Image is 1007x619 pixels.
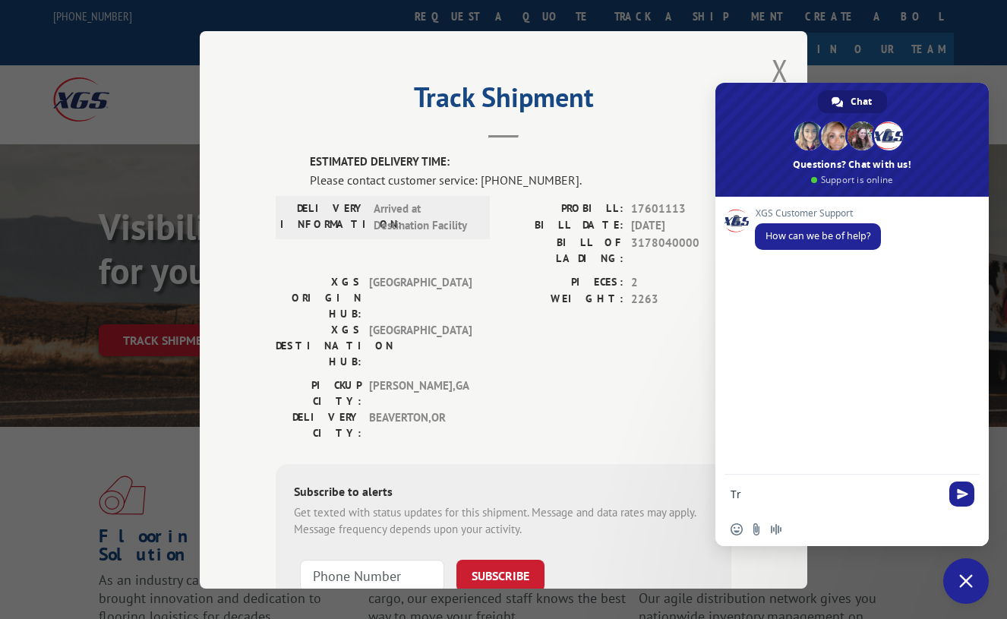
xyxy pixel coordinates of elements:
[750,523,762,535] span: Send a file
[766,229,870,242] span: How can we be of help?
[369,273,472,321] span: [GEOGRAPHIC_DATA]
[310,170,731,188] div: Please contact customer service: [PHONE_NUMBER].
[772,50,788,90] button: Close modal
[503,291,623,308] label: WEIGHT:
[276,377,361,409] label: PICKUP CITY:
[631,200,731,217] span: 17601113
[631,273,731,291] span: 2
[276,273,361,321] label: XGS ORIGIN HUB:
[818,90,887,113] div: Chat
[374,200,476,234] span: Arrived at Destination Facility
[300,559,444,591] input: Phone Number
[943,558,989,604] div: Close chat
[294,482,713,504] div: Subscribe to alerts
[276,87,731,115] h2: Track Shipment
[949,482,974,507] span: Send
[503,217,623,235] label: BILL DATE:
[631,234,731,266] span: 3178040000
[503,234,623,266] label: BILL OF LADING:
[731,523,743,535] span: Insert an emoji
[503,273,623,291] label: PIECES:
[770,523,782,535] span: Audio message
[276,321,361,369] label: XGS DESTINATION HUB:
[631,291,731,308] span: 2263
[276,409,361,441] label: DELIVERY CITY:
[369,377,472,409] span: [PERSON_NAME] , GA
[755,208,881,219] span: XGS Customer Support
[631,217,731,235] span: [DATE]
[456,559,545,591] button: SUBSCRIBE
[310,153,731,171] label: ESTIMATED DELIVERY TIME:
[369,409,472,441] span: BEAVERTON , OR
[369,321,472,369] span: [GEOGRAPHIC_DATA]
[280,200,366,234] label: DELIVERY INFORMATION:
[851,90,872,113] span: Chat
[731,488,940,501] textarea: Compose your message...
[503,200,623,217] label: PROBILL:
[294,504,713,538] div: Get texted with status updates for this shipment. Message and data rates may apply. Message frequ...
